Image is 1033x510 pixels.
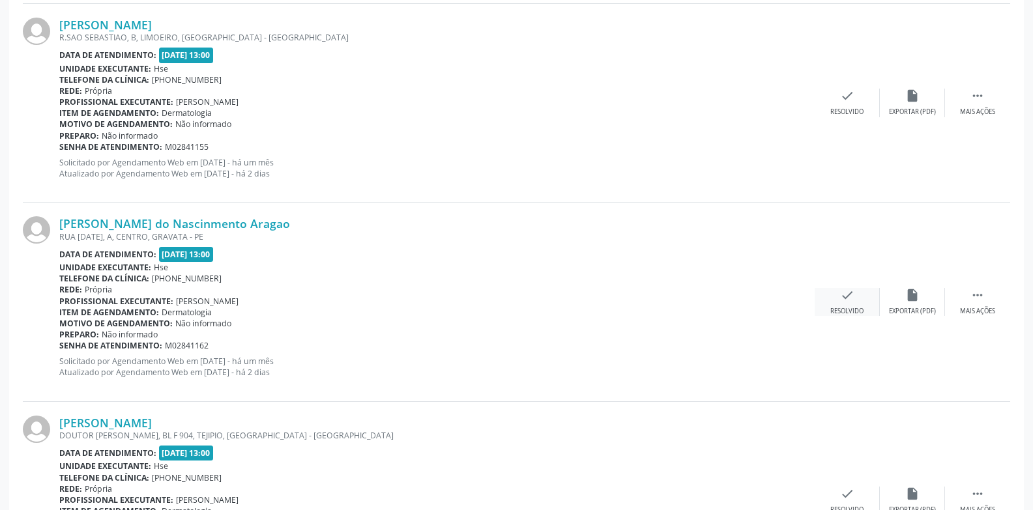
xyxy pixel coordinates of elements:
div: Mais ações [960,107,995,117]
span: [DATE] 13:00 [159,48,214,63]
span: Não informado [175,318,231,329]
div: Mais ações [960,307,995,316]
img: img [23,416,50,443]
b: Telefone da clínica: [59,472,149,483]
b: Rede: [59,85,82,96]
b: Profissional executante: [59,296,173,307]
span: M02841155 [165,141,209,152]
span: Hse [154,262,168,273]
span: M02841162 [165,340,209,351]
span: Própria [85,284,112,295]
span: Própria [85,483,112,494]
i:  [970,89,985,103]
span: Própria [85,85,112,96]
b: Item de agendamento: [59,107,159,119]
span: Dermatologia [162,107,212,119]
div: DOUTOR [PERSON_NAME], BL F 904, TEJIPIO, [GEOGRAPHIC_DATA] - [GEOGRAPHIC_DATA] [59,430,815,441]
div: Exportar (PDF) [889,107,936,117]
img: img [23,216,50,244]
p: Solicitado por Agendamento Web em [DATE] - há um mês Atualizado por Agendamento Web em [DATE] - h... [59,356,815,378]
b: Preparo: [59,329,99,340]
b: Motivo de agendamento: [59,318,173,329]
div: RUA [DATE], A, CENTRO, GRAVATA - PE [59,231,815,242]
b: Data de atendimento: [59,249,156,260]
b: Unidade executante: [59,460,151,472]
span: Não informado [175,119,231,130]
i:  [970,487,985,501]
b: Unidade executante: [59,63,151,74]
span: Dermatologia [162,307,212,318]
p: Solicitado por Agendamento Web em [DATE] - há um mês Atualizado por Agendamento Web em [DATE] - h... [59,157,815,179]
b: Telefone da clínica: [59,74,149,85]
span: [PHONE_NUMBER] [152,74,222,85]
i: check [840,487,854,501]
b: Preparo: [59,130,99,141]
div: Exportar (PDF) [889,307,936,316]
span: Hse [154,63,168,74]
span: [PERSON_NAME] [176,494,239,505]
b: Motivo de agendamento: [59,119,173,130]
b: Senha de atendimento: [59,141,162,152]
a: [PERSON_NAME] [59,18,152,32]
div: Resolvido [830,107,864,117]
span: Não informado [102,130,158,141]
b: Rede: [59,483,82,494]
b: Data de atendimento: [59,50,156,61]
span: [PERSON_NAME] [176,96,239,107]
div: R.SAO SEBASTIAO, B, LIMOEIRO, [GEOGRAPHIC_DATA] - [GEOGRAPHIC_DATA] [59,32,815,43]
span: Não informado [102,329,158,340]
b: Profissional executante: [59,96,173,107]
a: [PERSON_NAME] [59,416,152,430]
i: insert_drive_file [905,487,920,501]
b: Item de agendamento: [59,307,159,318]
span: [PHONE_NUMBER] [152,273,222,284]
a: [PERSON_NAME] do Nascinmento Aragao [59,216,290,231]
div: Resolvido [830,307,864,316]
i: check [840,89,854,103]
i:  [970,288,985,302]
b: Telefone da clínica: [59,273,149,284]
b: Rede: [59,284,82,295]
i: insert_drive_file [905,89,920,103]
i: check [840,288,854,302]
span: Hse [154,460,168,472]
i: insert_drive_file [905,288,920,302]
b: Senha de atendimento: [59,340,162,351]
span: [PHONE_NUMBER] [152,472,222,483]
b: Profissional executante: [59,494,173,505]
img: img [23,18,50,45]
b: Data de atendimento: [59,447,156,459]
span: [PERSON_NAME] [176,296,239,307]
span: [DATE] 13:00 [159,446,214,460]
span: [DATE] 13:00 [159,247,214,262]
b: Unidade executante: [59,262,151,273]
